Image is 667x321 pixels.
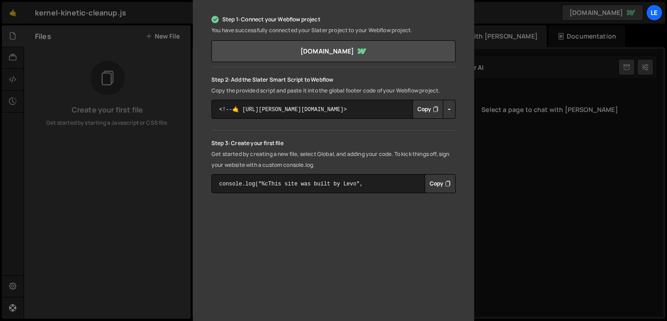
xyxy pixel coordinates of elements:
button: Copy [412,100,443,119]
p: Get started by creating a new file, select Global, and adding your code. To kick things off, sign... [211,149,456,170]
p: Step 1: Connect your Webflow project [211,14,456,25]
textarea: console.log("%cThis site was built by Levo", "background:blue;color:#fff;padding: 8px;"); [211,174,456,193]
div: Button group with nested dropdown [425,174,456,193]
p: Step 2: Add the Slater Smart Script to Webflow [211,74,456,85]
p: Step 3: Create your first file [211,138,456,149]
textarea: <!--🤙 [URL][PERSON_NAME][DOMAIN_NAME]> <script>document.addEventListener("DOMContentLoaded", func... [211,100,456,119]
p: You have successfully connected your Slater project to your Webflow project. [211,25,456,36]
a: Le [646,5,662,21]
p: Copy the provided script and paste it into the global footer code of your Webflow project. [211,85,456,96]
button: Copy [425,174,456,193]
div: Button group with nested dropdown [412,100,456,119]
a: [DOMAIN_NAME] [211,40,456,62]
